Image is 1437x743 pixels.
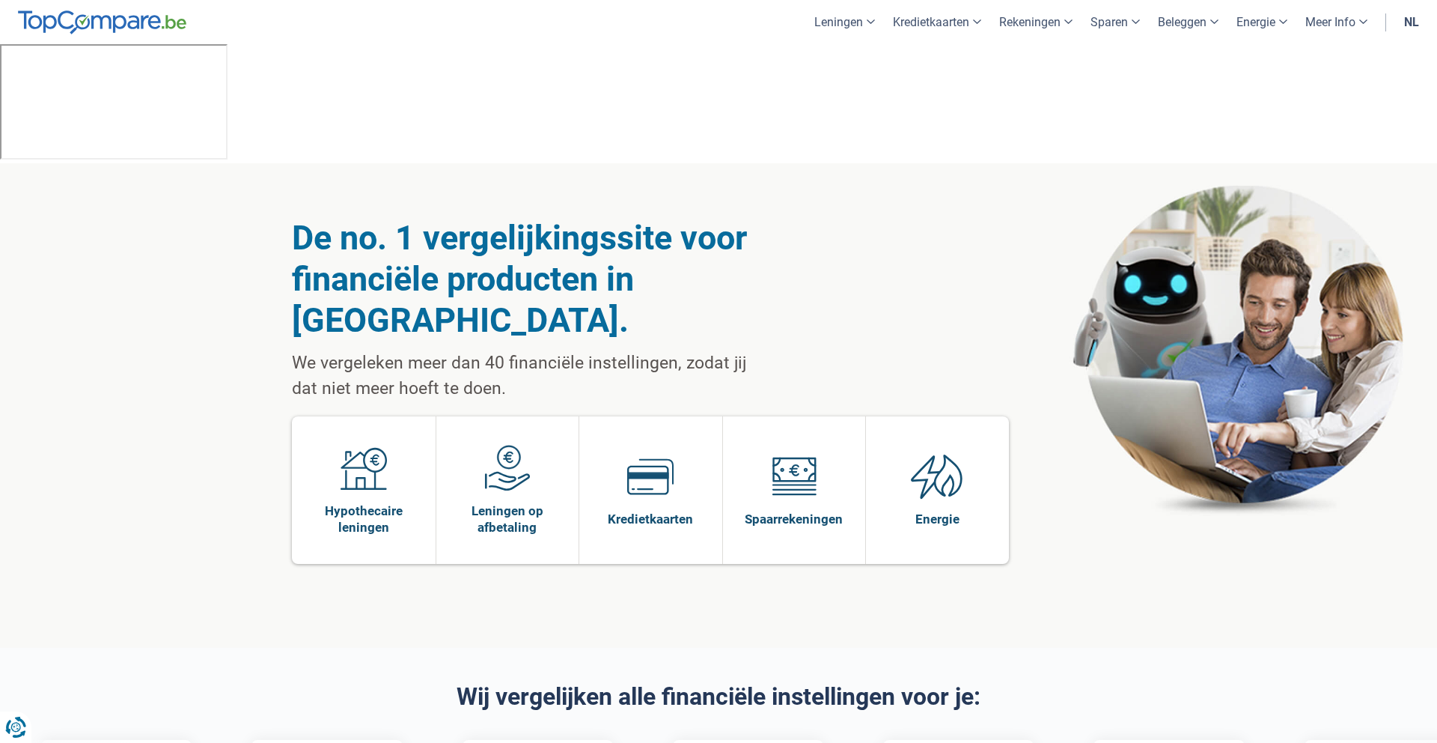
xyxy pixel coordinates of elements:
h2: Wij vergelijken alle financiële instellingen voor je: [292,684,1145,710]
a: Hypothecaire leningen Hypothecaire leningen [292,416,436,564]
a: Kredietkaarten Kredietkaarten [579,416,722,564]
span: Energie [915,511,959,527]
img: Kredietkaarten [627,453,674,500]
img: Spaarrekeningen [771,453,817,500]
img: TopCompare [18,10,186,34]
a: Spaarrekeningen Spaarrekeningen [723,416,866,564]
a: Energie Energie [866,416,1009,564]
span: Kredietkaarten [608,511,693,527]
p: We vergeleken meer dan 40 financiële instellingen, zodat jij dat niet meer hoeft te doen. [292,351,761,401]
span: Leningen op afbetaling [444,503,572,536]
img: Leningen op afbetaling [484,445,531,491]
a: Leningen op afbetaling Leningen op afbetaling [436,416,579,564]
img: Energie [911,453,963,500]
span: Spaarrekeningen [745,511,843,527]
h1: De no. 1 vergelijkingssite voor financiële producten in [GEOGRAPHIC_DATA]. [292,217,761,341]
img: Hypothecaire leningen [341,445,387,491]
span: Hypothecaire leningen [299,503,428,536]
